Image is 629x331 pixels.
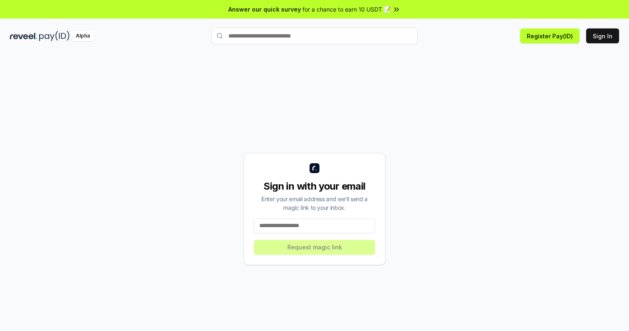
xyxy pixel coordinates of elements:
img: pay_id [39,31,70,41]
img: reveel_dark [10,31,38,41]
span: for a chance to earn 10 USDT 📝 [303,5,391,14]
button: Register Pay(ID) [520,28,580,43]
img: logo_small [310,163,319,173]
div: Alpha [71,31,94,41]
div: Sign in with your email [254,180,375,193]
button: Sign In [586,28,619,43]
span: Answer our quick survey [228,5,301,14]
div: Enter your email address and we’ll send a magic link to your inbox. [254,195,375,212]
